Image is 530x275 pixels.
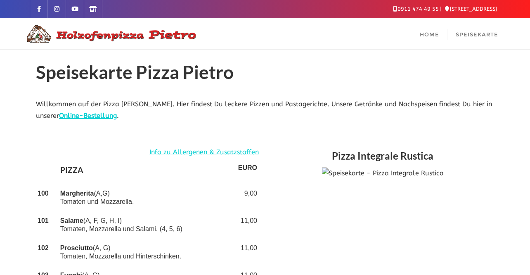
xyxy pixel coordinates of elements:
[456,31,498,38] span: Speisekarte
[59,239,237,266] td: (A, G) Tomaten, Mozzarella und Hinterschinken.
[38,190,49,197] strong: 100
[60,164,235,179] h4: PIZZA
[60,217,83,224] strong: Salame
[59,211,237,239] td: (A, F, G, H, I) Tomaten, Mozzarella und Salami. (4, 5, 6)
[420,31,439,38] span: Home
[59,112,117,120] a: Online-Bestellung
[59,184,237,211] td: (A,G) Tomaten und Mozzarella.
[36,98,494,122] p: Willkommen auf der Pizza [PERSON_NAME]. Hier findest Du leckere Pizzen und Pastagerichte. Unsere ...
[36,62,494,86] h1: Speisekarte Pizza Pietro
[38,217,49,224] strong: 101
[238,164,257,171] strong: EURO
[237,239,259,266] td: 11,00
[149,146,259,158] a: Info zu Allergenen & Zusatzstoffen
[271,146,494,167] h3: Pizza Integrale Rustica
[412,18,447,49] a: Home
[237,211,259,239] td: 11,00
[237,184,259,211] td: 9,00
[60,190,94,197] strong: Margherita
[393,6,439,12] a: 0911 474 49 55
[24,24,197,44] img: Logo
[60,244,93,251] strong: Prosciutto
[445,6,497,12] a: [STREET_ADDRESS]
[447,18,506,49] a: Speisekarte
[322,167,444,250] img: Speisekarte - Pizza Integrale Rustica
[38,244,49,251] strong: 102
